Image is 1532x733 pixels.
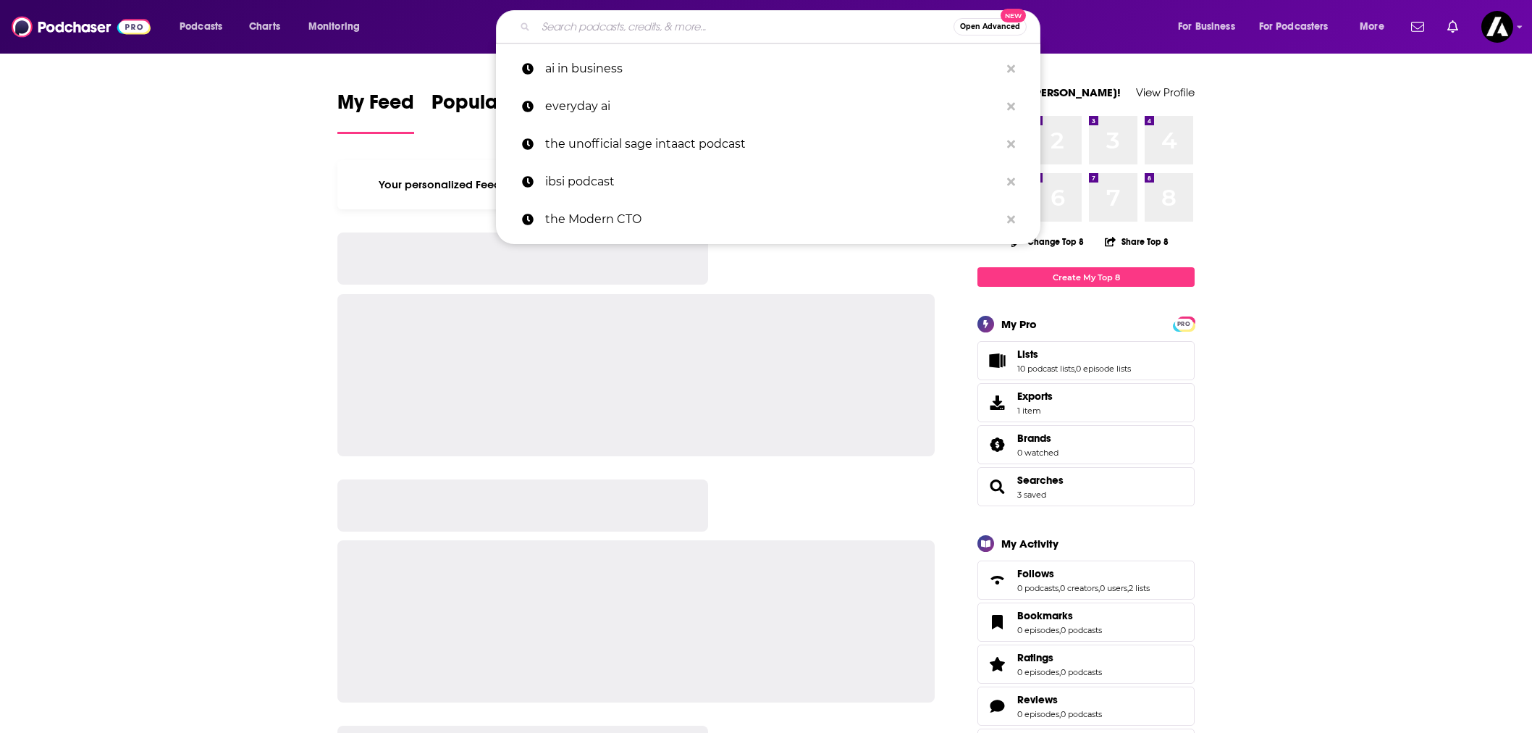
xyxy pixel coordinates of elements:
[496,50,1040,88] a: ai in business
[432,90,555,134] a: Popular Feed
[545,50,1000,88] p: ai in business
[308,17,360,37] span: Monitoring
[1076,364,1131,374] a: 0 episode lists
[1017,567,1150,580] a: Follows
[1017,625,1059,635] a: 0 episodes
[1017,693,1102,706] a: Reviews
[1175,318,1192,329] a: PRO
[240,15,289,38] a: Charts
[1058,583,1060,593] span: ,
[1017,709,1059,719] a: 0 episodes
[1178,17,1235,37] span: For Business
[1017,406,1053,416] span: 1 item
[1017,651,1102,664] a: Ratings
[536,15,954,38] input: Search podcasts, credits, & more...
[977,603,1195,642] span: Bookmarks
[982,477,1011,497] a: Searches
[1017,432,1058,445] a: Brands
[496,125,1040,163] a: the unofficial sage intaact podcast
[1061,709,1102,719] a: 0 podcasts
[1017,474,1064,487] a: Searches
[1001,317,1037,331] div: My Pro
[1360,17,1384,37] span: More
[510,10,1054,43] div: Search podcasts, credits, & more...
[1061,625,1102,635] a: 0 podcasts
[1405,14,1430,39] a: Show notifications dropdown
[977,561,1195,600] span: Follows
[960,23,1020,30] span: Open Advanced
[1060,583,1098,593] a: 0 creators
[1017,667,1059,677] a: 0 episodes
[169,15,241,38] button: open menu
[337,90,414,134] a: My Feed
[982,696,1011,716] a: Reviews
[545,125,1000,163] p: the unofficial sage intaact podcast
[496,201,1040,238] a: the Modern CTO
[1481,11,1513,43] button: Show profile menu
[1003,233,1093,251] button: Change Top 8
[977,341,1195,380] span: Lists
[1017,609,1073,622] span: Bookmarks
[1104,227,1169,256] button: Share Top 8
[249,17,280,37] span: Charts
[1061,667,1102,677] a: 0 podcasts
[1017,364,1074,374] a: 10 podcast lists
[1017,693,1058,706] span: Reviews
[982,393,1011,413] span: Exports
[977,267,1195,287] a: Create My Top 8
[1059,667,1061,677] span: ,
[977,645,1195,684] span: Ratings
[1017,348,1038,361] span: Lists
[982,351,1011,371] a: Lists
[432,90,555,123] span: Popular Feed
[337,90,414,123] span: My Feed
[954,18,1027,35] button: Open AdvancedNew
[1001,9,1027,22] span: New
[1001,537,1058,550] div: My Activity
[1059,709,1061,719] span: ,
[1250,15,1350,38] button: open menu
[1017,567,1054,580] span: Follows
[1098,583,1100,593] span: ,
[1481,11,1513,43] img: User Profile
[298,15,379,38] button: open menu
[545,163,1000,201] p: ibsi podcast
[1350,15,1402,38] button: open menu
[982,654,1011,674] a: Ratings
[1481,11,1513,43] span: Logged in as AxicomUK
[1175,319,1192,330] span: PRO
[1017,609,1102,622] a: Bookmarks
[1017,651,1053,664] span: Ratings
[1136,85,1195,99] a: View Profile
[982,612,1011,632] a: Bookmarks
[1017,490,1046,500] a: 3 saved
[977,383,1195,422] a: Exports
[496,88,1040,125] a: everyday ai
[545,88,1000,125] p: everyday ai
[977,467,1195,506] span: Searches
[1259,17,1329,37] span: For Podcasters
[496,163,1040,201] a: ibsi podcast
[982,570,1011,590] a: Follows
[1074,364,1076,374] span: ,
[1017,390,1053,403] span: Exports
[1017,432,1051,445] span: Brands
[1100,583,1127,593] a: 0 users
[982,435,1011,455] a: Brands
[977,687,1195,726] span: Reviews
[12,13,151,41] img: Podchaser - Follow, Share and Rate Podcasts
[545,201,1000,238] p: the Modern CTO
[337,160,935,209] div: Your personalized Feed is curated based on the Podcasts, Creators, Users, and Lists that you Follow.
[1017,448,1058,458] a: 0 watched
[977,85,1121,99] a: Welcome [PERSON_NAME]!
[1127,583,1129,593] span: ,
[180,17,222,37] span: Podcasts
[977,425,1195,464] span: Brands
[1017,348,1131,361] a: Lists
[1059,625,1061,635] span: ,
[1017,583,1058,593] a: 0 podcasts
[1129,583,1150,593] a: 2 lists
